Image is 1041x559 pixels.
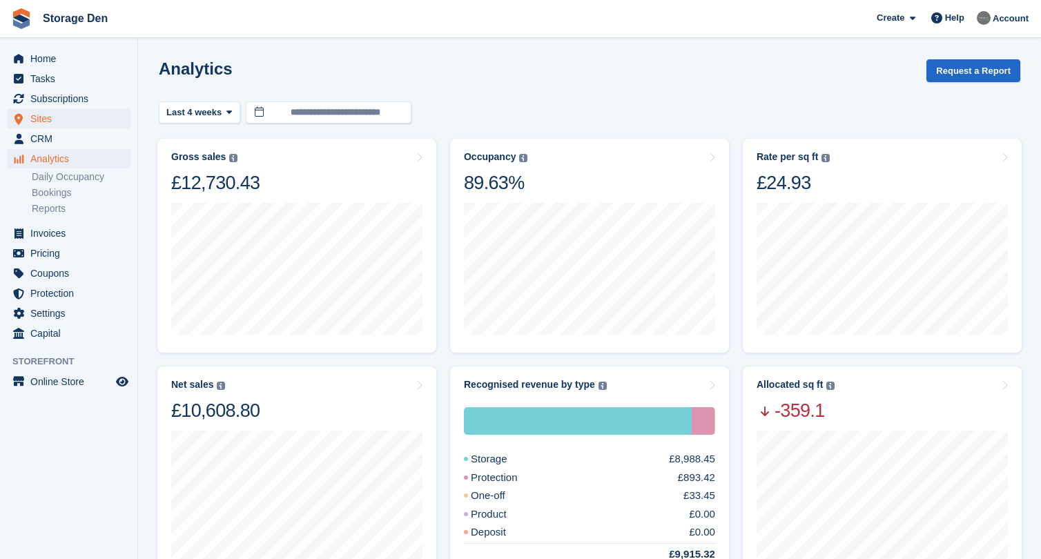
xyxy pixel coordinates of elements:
button: Last 4 weeks [159,101,240,124]
span: Last 4 weeks [166,106,222,119]
div: £33.45 [683,488,715,504]
img: icon-info-grey-7440780725fd019a000dd9b08b2336e03edf1995a4989e88bcd33f0948082b44.svg [217,382,225,390]
img: stora-icon-8386f47178a22dfd0bd8f6a31ec36ba5ce8667c1dd55bd0f319d3a0aa187defe.svg [11,8,32,29]
div: Storage [464,407,692,435]
div: Protection [464,470,551,486]
div: £0.00 [689,507,715,522]
span: Sites [30,109,113,128]
div: Allocated sq ft [757,379,823,391]
span: Capital [30,324,113,343]
a: Preview store [114,373,130,390]
a: menu [7,49,130,68]
a: menu [7,324,130,343]
span: CRM [30,129,113,148]
span: Help [945,11,964,25]
div: Net sales [171,379,213,391]
div: Protection [692,407,714,435]
img: icon-info-grey-7440780725fd019a000dd9b08b2336e03edf1995a4989e88bcd33f0948082b44.svg [821,154,830,162]
a: menu [7,304,130,323]
a: menu [7,264,130,283]
div: £8,988.45 [669,451,715,467]
div: Rate per sq ft [757,151,818,163]
h2: Analytics [159,59,233,78]
a: menu [7,69,130,88]
span: Protection [30,284,113,303]
div: Occupancy [464,151,516,163]
img: icon-info-grey-7440780725fd019a000dd9b08b2336e03edf1995a4989e88bcd33f0948082b44.svg [826,382,835,390]
a: menu [7,244,130,263]
div: £893.42 [678,470,715,486]
span: Online Store [30,372,113,391]
span: Pricing [30,244,113,263]
a: menu [7,284,130,303]
button: Request a Report [926,59,1020,82]
a: Bookings [32,186,130,199]
img: Brian Barbour [977,11,991,25]
div: One-off [714,407,715,435]
a: Reports [32,202,130,215]
span: Storefront [12,355,137,369]
div: Gross sales [171,151,226,163]
a: menu [7,149,130,168]
img: icon-info-grey-7440780725fd019a000dd9b08b2336e03edf1995a4989e88bcd33f0948082b44.svg [599,382,607,390]
a: Daily Occupancy [32,170,130,184]
span: Account [993,12,1029,26]
div: One-off [464,488,538,504]
a: menu [7,109,130,128]
span: -359.1 [757,399,835,422]
div: £0.00 [689,524,715,540]
span: Tasks [30,69,113,88]
a: menu [7,224,130,243]
span: Analytics [30,149,113,168]
a: menu [7,129,130,148]
img: icon-info-grey-7440780725fd019a000dd9b08b2336e03edf1995a4989e88bcd33f0948082b44.svg [229,154,237,162]
span: Settings [30,304,113,323]
div: Storage [464,451,541,467]
div: Recognised revenue by type [464,379,595,391]
a: Storage Den [37,7,113,30]
a: menu [7,89,130,108]
span: Invoices [30,224,113,243]
div: £10,608.80 [171,399,260,422]
div: Deposit [464,524,539,540]
img: icon-info-grey-7440780725fd019a000dd9b08b2336e03edf1995a4989e88bcd33f0948082b44.svg [519,154,527,162]
span: Create [877,11,904,25]
div: Product [464,507,540,522]
div: £24.93 [757,171,830,195]
span: Coupons [30,264,113,283]
div: 89.63% [464,171,527,195]
a: menu [7,372,130,391]
span: Home [30,49,113,68]
div: £12,730.43 [171,171,260,195]
span: Subscriptions [30,89,113,108]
